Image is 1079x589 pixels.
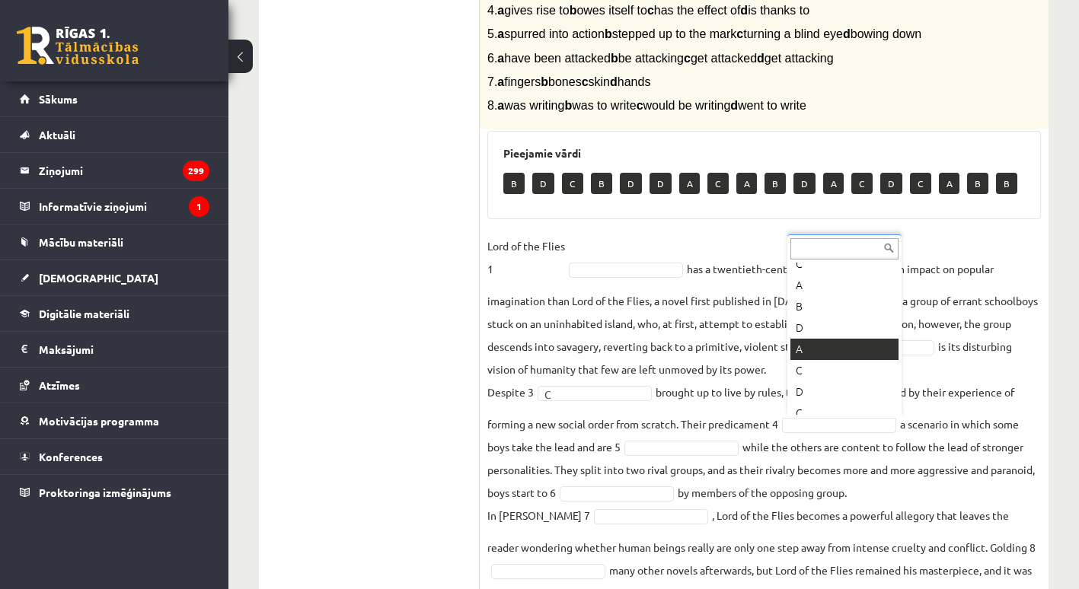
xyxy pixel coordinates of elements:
[790,403,899,424] div: C
[790,360,899,381] div: C
[790,381,899,403] div: D
[790,339,899,360] div: A
[790,253,899,275] div: C
[790,317,899,339] div: D
[790,296,899,317] div: B
[790,275,899,296] div: A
